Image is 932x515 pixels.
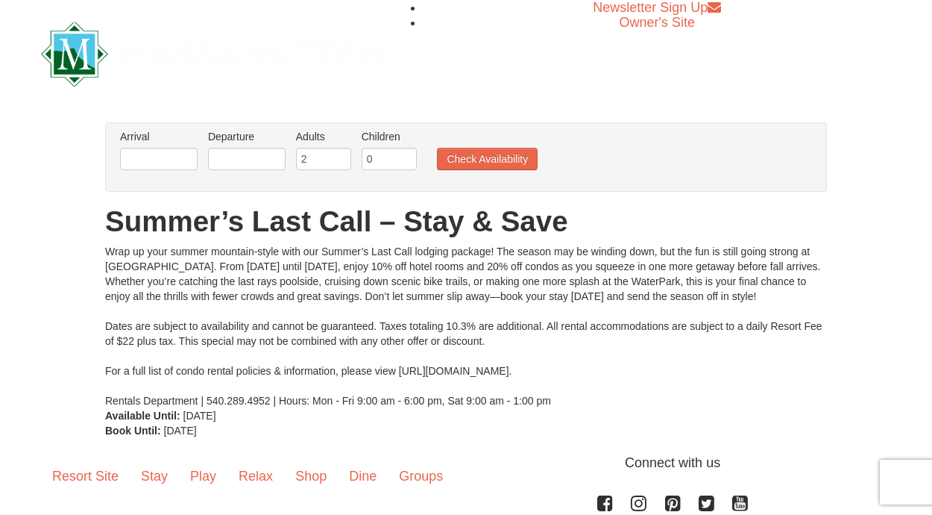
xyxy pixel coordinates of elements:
[388,453,454,499] a: Groups
[41,453,130,499] a: Resort Site
[284,453,338,499] a: Shop
[105,207,827,237] h1: Summer’s Last Call – Stay & Save
[41,22,382,87] img: Massanutten Resort Logo
[164,425,197,437] span: [DATE]
[620,15,695,30] a: Owner's Site
[296,129,351,144] label: Adults
[105,410,180,422] strong: Available Until:
[130,453,179,499] a: Stay
[227,453,284,499] a: Relax
[179,453,227,499] a: Play
[120,129,198,144] label: Arrival
[41,34,382,69] a: Massanutten Resort
[437,148,538,170] button: Check Availability
[105,244,827,408] div: Wrap up your summer mountain-style with our Summer’s Last Call lodging package! The season may be...
[105,425,161,437] strong: Book Until:
[208,129,286,144] label: Departure
[41,453,891,473] p: Connect with us
[183,410,216,422] span: [DATE]
[362,129,417,144] label: Children
[338,453,388,499] a: Dine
